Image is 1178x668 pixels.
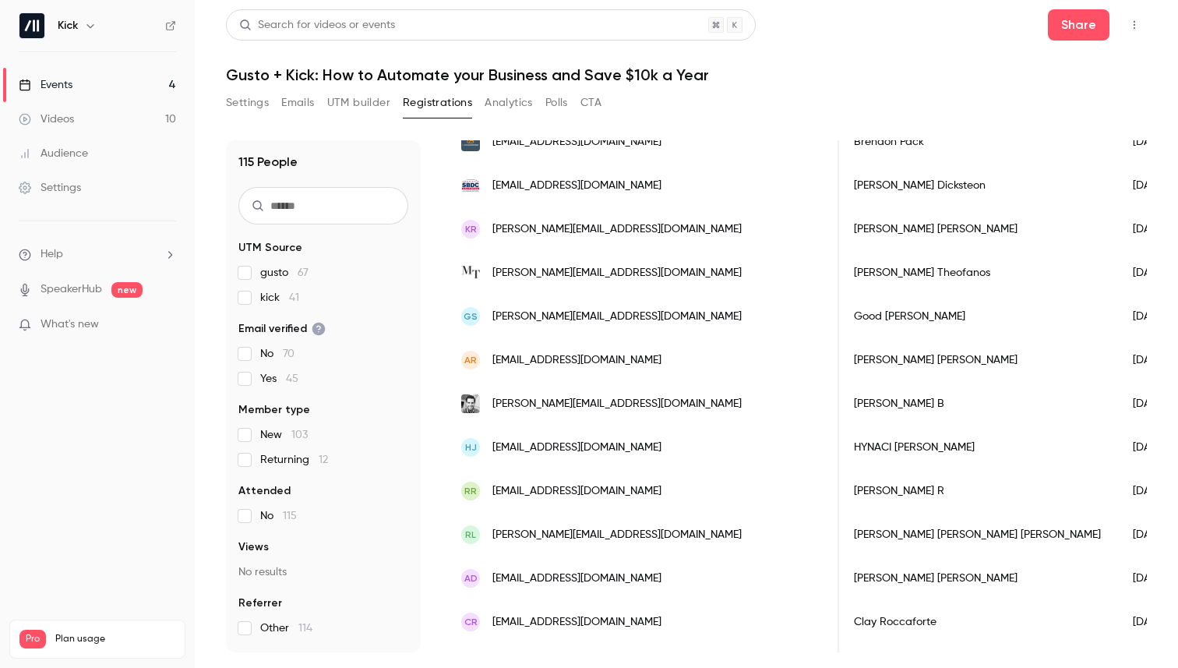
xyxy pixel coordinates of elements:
[492,221,742,238] span: [PERSON_NAME][EMAIL_ADDRESS][DOMAIN_NAME]
[260,346,294,362] span: No
[1048,9,1109,41] button: Share
[238,564,408,580] p: No results
[465,440,477,454] span: HJ
[298,267,309,278] span: 67
[238,596,282,611] span: Referrer
[41,246,63,263] span: Help
[465,528,476,542] span: RL
[492,352,661,369] span: [EMAIL_ADDRESS][DOMAIN_NAME]
[41,316,99,333] span: What's new
[838,469,1117,513] div: [PERSON_NAME] R
[580,90,601,115] button: CTA
[461,133,480,151] img: 1800accountant.com
[838,207,1117,251] div: [PERSON_NAME] [PERSON_NAME]
[465,222,477,236] span: KR
[319,454,328,465] span: 12
[19,111,74,127] div: Videos
[403,90,472,115] button: Registrations
[260,452,328,468] span: Returning
[464,571,478,585] span: AD
[492,134,661,150] span: [EMAIL_ADDRESS][DOMAIN_NAME]
[838,251,1117,295] div: [PERSON_NAME] Theofanos
[545,90,568,115] button: Polls
[485,90,533,115] button: Analytics
[260,290,299,306] span: kick
[58,18,78,34] h6: Kick
[260,371,298,387] span: Yes
[492,614,661,631] span: [EMAIL_ADDRESS][DOMAIN_NAME]
[327,90,390,115] button: UTM builder
[492,178,661,194] span: [EMAIL_ADDRESS][DOMAIN_NAME]
[111,282,143,298] span: new
[461,263,480,282] img: modtra.net
[291,429,308,440] span: 103
[260,265,309,281] span: gusto
[492,571,661,587] span: [EMAIL_ADDRESS][DOMAIN_NAME]
[19,630,46,649] span: Pro
[838,295,1117,338] div: Good [PERSON_NAME]
[238,483,291,499] span: Attended
[492,265,742,281] span: [PERSON_NAME][EMAIL_ADDRESS][DOMAIN_NAME]
[289,292,299,303] span: 41
[838,382,1117,426] div: [PERSON_NAME] B
[260,620,312,636] span: Other
[226,90,269,115] button: Settings
[238,240,408,636] section: facet-groups
[298,623,312,634] span: 114
[41,281,102,298] a: SpeakerHub
[19,146,88,161] div: Audience
[239,17,395,34] div: Search for videos or events
[19,77,72,93] div: Events
[461,394,480,413] img: digitalauditpros.com
[492,440,661,456] span: [EMAIL_ADDRESS][DOMAIN_NAME]
[464,615,478,629] span: CR
[238,402,310,418] span: Member type
[492,527,742,543] span: [PERSON_NAME][EMAIL_ADDRESS][DOMAIN_NAME]
[19,180,81,196] div: Settings
[226,65,1147,84] h1: Gusto + Kick: How to Automate your Business and Save $10k a Year
[55,633,175,645] span: Plan usage
[838,557,1117,600] div: [PERSON_NAME] [PERSON_NAME]
[461,176,480,195] img: smallbizla.org
[492,396,742,412] span: [PERSON_NAME][EMAIL_ADDRESS][DOMAIN_NAME]
[238,321,326,337] span: Email verified
[238,153,298,171] h1: 115 People
[283,348,294,359] span: 70
[19,246,176,263] li: help-dropdown-opener
[838,426,1117,469] div: HYNACI [PERSON_NAME]
[838,513,1117,557] div: [PERSON_NAME] [PERSON_NAME] [PERSON_NAME]
[286,373,298,384] span: 45
[283,511,297,521] span: 115
[281,90,314,115] button: Emails
[838,120,1117,164] div: Brendon Pack
[260,508,297,524] span: No
[838,600,1117,644] div: Clay Roccaforte
[464,484,477,498] span: RR
[838,338,1117,382] div: [PERSON_NAME] [PERSON_NAME]
[464,309,478,323] span: GS
[260,427,308,443] span: New
[19,13,44,38] img: Kick
[492,309,742,325] span: [PERSON_NAME][EMAIL_ADDRESS][DOMAIN_NAME]
[838,164,1117,207] div: [PERSON_NAME] Dicksteon
[238,539,269,555] span: Views
[492,483,661,500] span: [EMAIL_ADDRESS][DOMAIN_NAME]
[238,240,302,256] span: UTM Source
[464,353,477,367] span: AR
